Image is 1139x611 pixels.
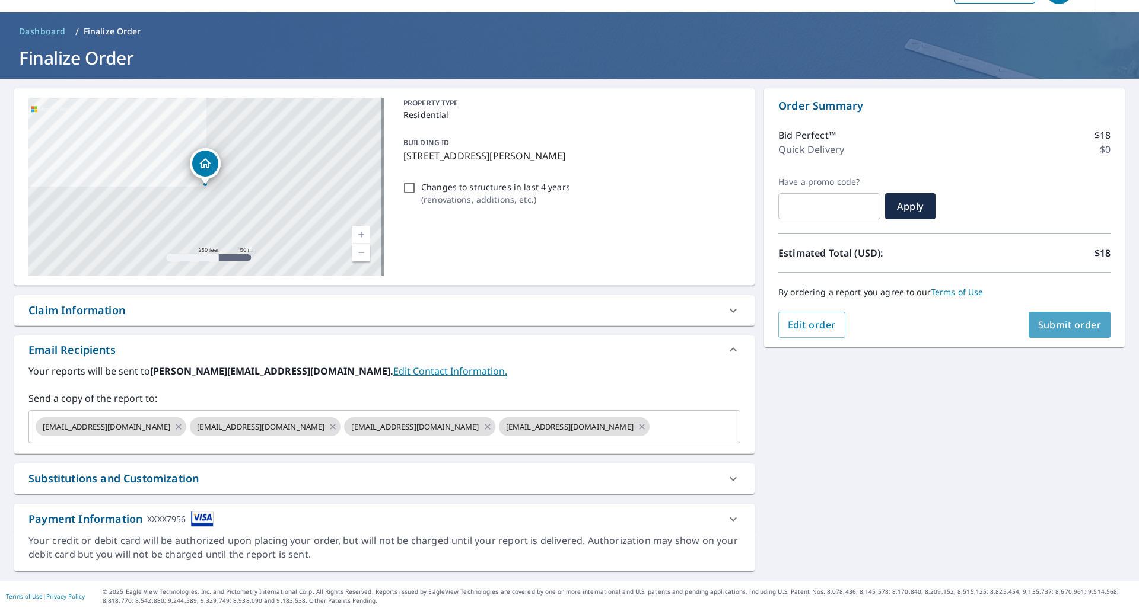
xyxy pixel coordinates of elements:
p: Estimated Total (USD): [778,246,944,260]
div: Email Recipients [14,335,755,364]
p: Finalize Order [84,25,141,37]
div: Claim Information [14,295,755,325]
a: Current Level 17, Zoom In [352,226,370,244]
div: Your credit or debit card will be authorized upon placing your order, but will not be charged unt... [28,534,740,561]
button: Edit order [778,312,845,338]
span: Dashboard [19,25,66,37]
span: [EMAIL_ADDRESS][DOMAIN_NAME] [344,421,486,433]
p: $18 [1095,128,1111,142]
label: Send a copy of the report to: [28,391,740,405]
div: Dropped pin, building 1, Residential property, 25280 Marsdon Dr Euclid, OH 44132 [190,148,221,185]
span: [EMAIL_ADDRESS][DOMAIN_NAME] [36,421,177,433]
label: Have a promo code? [778,177,880,187]
a: Current Level 17, Zoom Out [352,244,370,261]
button: Apply [885,193,936,219]
p: $18 [1095,246,1111,260]
div: [EMAIL_ADDRESS][DOMAIN_NAME] [344,417,495,436]
p: Order Summary [778,98,1111,114]
p: [STREET_ADDRESS][PERSON_NAME] [403,149,736,163]
nav: breadcrumb [14,22,1125,41]
button: Submit order [1029,312,1111,338]
p: ( renovations, additions, etc. ) [421,193,570,206]
img: cardImage [191,511,214,527]
div: [EMAIL_ADDRESS][DOMAIN_NAME] [499,417,650,436]
div: Substitutions and Customization [14,463,755,494]
div: [EMAIL_ADDRESS][DOMAIN_NAME] [36,417,186,436]
label: Your reports will be sent to [28,364,740,378]
p: PROPERTY TYPE [403,98,736,108]
div: Payment InformationXXXX7956cardImage [14,504,755,534]
b: [PERSON_NAME][EMAIL_ADDRESS][DOMAIN_NAME]. [150,364,393,378]
h1: Finalize Order [14,46,1125,70]
p: Bid Perfect™ [778,128,836,142]
p: © 2025 Eagle View Technologies, Inc. and Pictometry International Corp. All Rights Reserved. Repo... [103,587,1133,605]
a: Terms of Use [931,286,984,297]
div: [EMAIL_ADDRESS][DOMAIN_NAME] [190,417,341,436]
p: | [6,593,85,600]
a: Dashboard [14,22,71,41]
p: Changes to structures in last 4 years [421,181,570,193]
p: Residential [403,108,736,121]
div: Substitutions and Customization [28,471,199,487]
li: / [75,24,79,39]
p: BUILDING ID [403,137,449,148]
span: Edit order [788,318,836,331]
span: [EMAIL_ADDRESS][DOMAIN_NAME] [499,421,641,433]
span: Apply [895,200,926,213]
div: XXXX7956 [147,511,186,527]
p: $0 [1100,142,1111,156]
p: Quick Delivery [778,142,844,156]
p: By ordering a report you agree to our [778,287,1111,297]
div: Email Recipients [28,342,116,358]
a: Terms of Use [6,592,43,600]
span: Submit order [1038,318,1102,331]
a: Privacy Policy [46,592,85,600]
a: EditContactInfo [393,364,507,378]
div: Payment Information [28,511,214,527]
span: [EMAIL_ADDRESS][DOMAIN_NAME] [190,421,332,433]
div: Claim Information [28,302,125,318]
